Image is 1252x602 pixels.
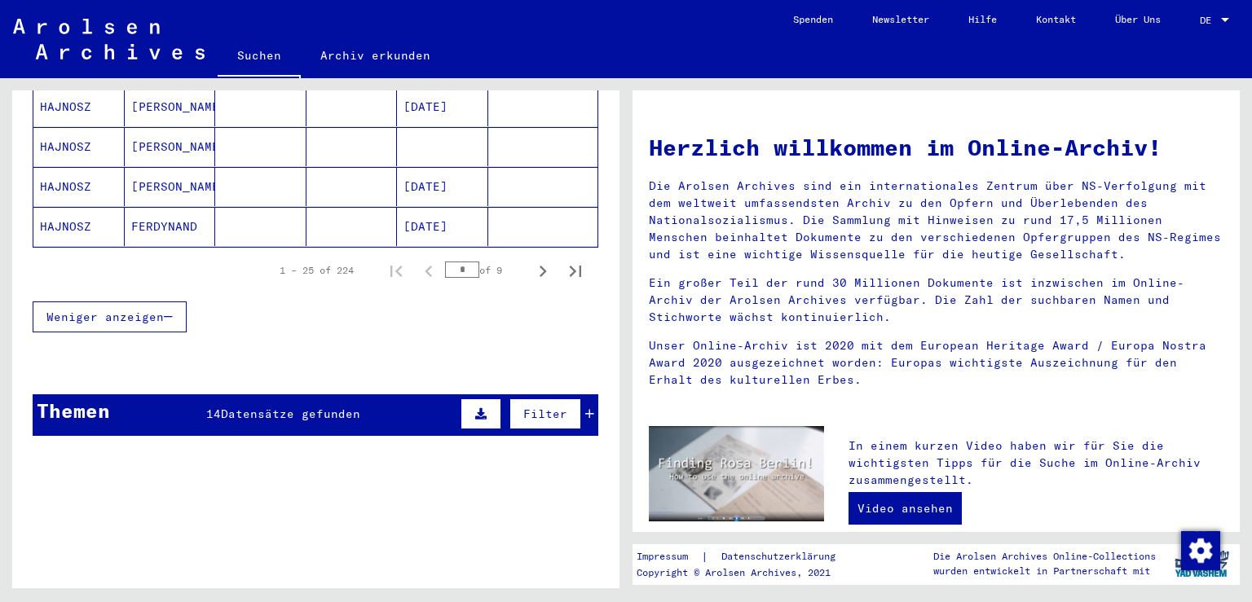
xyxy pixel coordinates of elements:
[301,36,450,75] a: Archiv erkunden
[33,167,125,206] mat-cell: HAJNOSZ
[37,396,110,425] div: Themen
[1200,15,1218,26] span: DE
[559,254,592,287] button: Last page
[218,36,301,78] a: Suchen
[125,127,216,166] mat-cell: [PERSON_NAME]
[206,406,221,421] span: 14
[1181,531,1220,570] img: Zustimmung ändern
[849,492,962,525] a: Video ansehen
[125,87,216,126] mat-cell: [PERSON_NAME]
[649,178,1223,263] p: Die Arolsen Archives sind ein internationales Zentrum über NS-Verfolgung mit dem weltweit umfasse...
[380,254,412,287] button: First page
[125,207,216,246] mat-cell: FERDYNAND
[649,337,1223,389] p: Unser Online-Archiv ist 2020 mit dem European Heritage Award / Europa Nostra Award 2020 ausgezeic...
[280,263,354,278] div: 1 – 25 of 224
[637,548,701,565] a: Impressum
[46,310,164,324] span: Weniger anzeigen
[33,127,125,166] mat-cell: HAJNOSZ
[412,254,445,287] button: Previous page
[933,549,1156,564] p: Die Arolsen Archives Online-Collections
[33,301,187,332] button: Weniger anzeigen
[397,167,488,206] mat-cell: [DATE]
[933,564,1156,578] p: wurden entwickelt in Partnerschaft mit
[33,87,125,126] mat-cell: HAJNOSZ
[649,426,824,521] img: video.jpg
[637,565,855,580] p: Copyright © Arolsen Archives, 2021
[221,406,360,421] span: Datensätze gefunden
[527,254,559,287] button: Next page
[637,548,855,565] div: |
[33,207,125,246] mat-cell: HAJNOSZ
[397,87,488,126] mat-cell: [DATE]
[125,167,216,206] mat-cell: [PERSON_NAME]
[13,19,205,59] img: Arolsen_neg.svg
[649,275,1223,326] p: Ein großer Teil der rund 30 Millionen Dokumente ist inzwischen im Online-Archiv der Arolsen Archi...
[849,437,1223,489] p: In einem kurzen Video haben wir für Sie die wichtigsten Tipps für die Suche im Online-Archiv zusa...
[397,207,488,246] mat-cell: [DATE]
[649,130,1223,165] h1: Herzlich willkommen im Online-Archiv!
[1171,543,1232,584] img: yv_logo.png
[523,406,567,421] span: Filter
[445,262,527,278] div: of 9
[708,548,855,565] a: Datenschutzerklärung
[509,398,581,429] button: Filter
